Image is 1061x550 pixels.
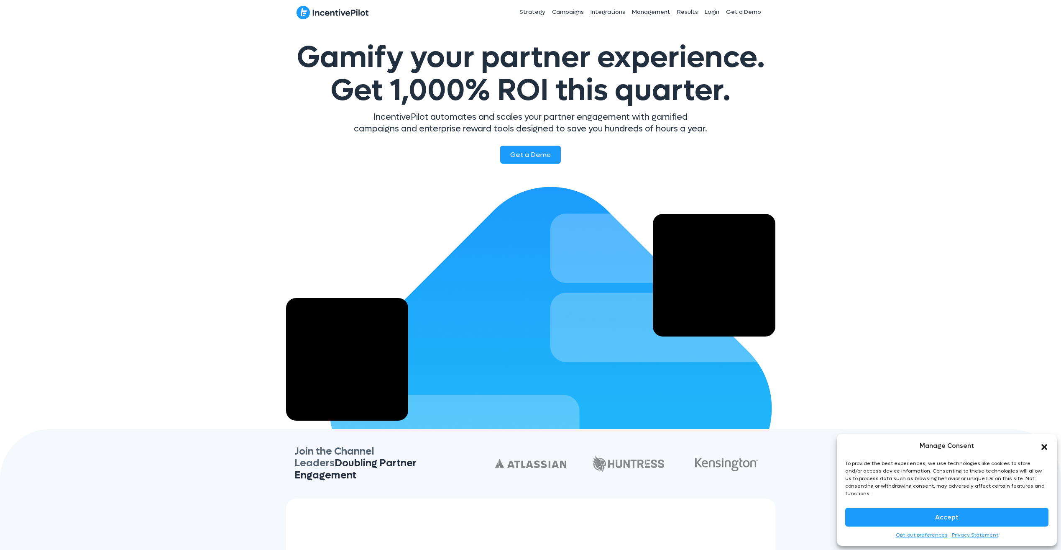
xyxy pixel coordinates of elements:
[952,531,998,540] a: Privacy Statement
[695,458,758,472] img: Kensington_PRIMARY_Logo_FINAL
[286,298,409,421] div: Video Player
[701,2,723,23] a: Login
[587,2,629,23] a: Integrations
[549,2,587,23] a: Campaigns
[593,455,664,473] img: c160a1f01da15ede5cb2dbb7c1e1a7f7
[845,508,1048,527] button: Accept
[294,445,417,482] span: Join the Channel Leaders
[500,146,561,164] a: Get a Demo
[845,460,1048,497] div: To provide the best experiences, we use technologies like cookies to store and/or access device i...
[353,111,708,135] p: IncentivePilot automates and scales your partner engagement with gamified campaigns and enterpris...
[297,5,369,20] img: IncentivePilot
[297,38,765,110] span: Gamify your partner experience.
[653,214,775,337] div: Video Player
[294,457,417,482] span: Doubling Partner Engagement
[674,2,701,23] a: Results
[1040,442,1048,450] div: Close dialog
[629,2,674,23] a: Management
[330,71,731,110] span: Get 1,000% ROI this quarter.
[459,2,765,23] nav: Header Menu
[920,440,974,451] div: Manage Consent
[516,2,549,23] a: Strategy
[495,459,566,468] img: 2560px-Atlassian-logo
[723,2,764,23] a: Get a Demo
[896,531,948,540] a: Opt-out preferences
[510,150,551,159] span: Get a Demo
